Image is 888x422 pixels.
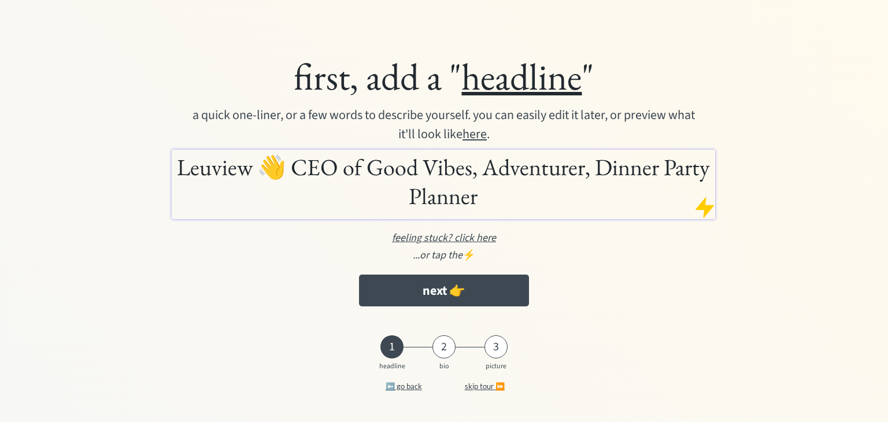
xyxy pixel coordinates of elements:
h1: Leuview 👋 CEO of Good Vibes, Adventurer, Dinner Party Planner [175,153,712,210]
div: 1 [380,340,404,354]
div: 2 [432,340,456,354]
button: skip tour ⏩ [447,375,522,398]
button: next 👉 [359,275,529,306]
div: bio [430,362,458,371]
button: ⬅️ go back [366,375,441,398]
u: feeling stuck? click here [392,231,496,245]
div: headline [378,362,406,371]
u: headline [461,52,582,101]
div: picture [482,362,510,371]
div: 3 [484,340,508,354]
u: here [462,125,487,143]
div: first, add a " " [110,53,779,100]
div: ⚡️ [110,247,779,263]
div: a quick one-liner, or a few words to describe yourself. you can easily edit it later, or preview ... [189,106,700,144]
em: ...or tap the [413,248,462,262]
